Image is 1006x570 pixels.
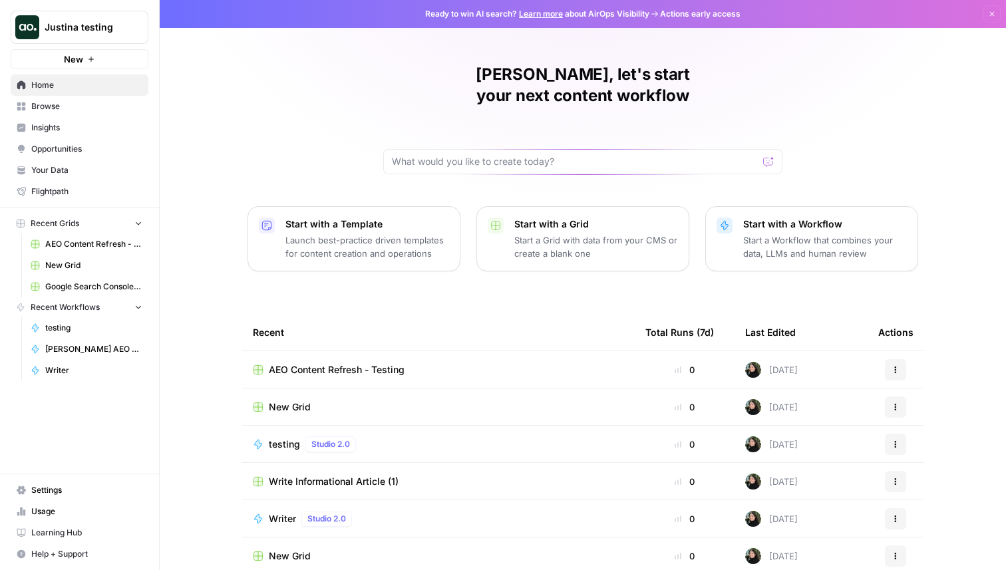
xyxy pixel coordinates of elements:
[11,543,148,565] button: Help + Support
[11,11,148,44] button: Workspace: Justina testing
[392,155,758,168] input: What would you like to create today?
[285,217,449,231] p: Start with a Template
[31,301,100,313] span: Recent Workflows
[248,206,460,271] button: Start with a TemplateLaunch best-practice driven templates for content creation and operations
[645,314,714,351] div: Total Runs (7d)
[11,49,148,69] button: New
[11,96,148,117] a: Browse
[45,322,142,334] span: testing
[25,276,148,297] a: Google Search Console Demo
[11,480,148,501] a: Settings
[645,475,724,488] div: 0
[745,314,796,351] div: Last Edited
[745,511,798,527] div: [DATE]
[269,363,405,376] span: AEO Content Refresh - Testing
[25,255,148,276] a: New Grid
[383,64,782,106] h1: [PERSON_NAME], let's start your next content workflow
[745,362,761,378] img: eoqc67reg7z2luvnwhy7wyvdqmsw
[514,217,678,231] p: Start with a Grid
[31,79,142,91] span: Home
[31,122,142,134] span: Insights
[745,474,761,490] img: eoqc67reg7z2luvnwhy7wyvdqmsw
[645,549,724,563] div: 0
[745,436,798,452] div: [DATE]
[253,475,624,488] a: Write Informational Article (1)
[476,206,689,271] button: Start with a GridStart a Grid with data from your CMS or create a blank one
[307,513,346,525] span: Studio 2.0
[285,233,449,260] p: Launch best-practice driven templates for content creation and operations
[11,501,148,522] a: Usage
[45,21,125,34] span: Justina testing
[253,314,624,351] div: Recent
[253,436,624,452] a: testingStudio 2.0
[745,474,798,490] div: [DATE]
[11,181,148,202] a: Flightpath
[519,9,563,19] a: Learn more
[269,549,311,563] span: New Grid
[745,436,761,452] img: eoqc67reg7z2luvnwhy7wyvdqmsw
[25,339,148,360] a: [PERSON_NAME] AEO Refresh v1
[253,400,624,414] a: New Grid
[25,317,148,339] a: testing
[25,233,148,255] a: AEO Content Refresh - Testing
[31,484,142,496] span: Settings
[745,362,798,378] div: [DATE]
[253,363,624,376] a: AEO Content Refresh - Testing
[311,438,350,450] span: Studio 2.0
[745,548,798,564] div: [DATE]
[31,186,142,198] span: Flightpath
[514,233,678,260] p: Start a Grid with data from your CMS or create a blank one
[705,206,918,271] button: Start with a WorkflowStart a Workflow that combines your data, LLMs and human review
[11,138,148,160] a: Opportunities
[645,438,724,451] div: 0
[31,527,142,539] span: Learning Hub
[31,100,142,112] span: Browse
[425,8,649,20] span: Ready to win AI search? about AirOps Visibility
[31,143,142,155] span: Opportunities
[11,160,148,181] a: Your Data
[660,8,741,20] span: Actions early access
[745,548,761,564] img: eoqc67reg7z2luvnwhy7wyvdqmsw
[745,511,761,527] img: eoqc67reg7z2luvnwhy7wyvdqmsw
[31,164,142,176] span: Your Data
[253,549,624,563] a: New Grid
[269,475,399,488] span: Write Informational Article (1)
[15,15,39,39] img: Justina testing Logo
[64,53,83,66] span: New
[269,400,311,414] span: New Grid
[31,217,79,229] span: Recent Grids
[743,217,907,231] p: Start with a Workflow
[11,522,148,543] a: Learning Hub
[45,343,142,355] span: [PERSON_NAME] AEO Refresh v1
[269,512,296,525] span: Writer
[745,399,761,415] img: eoqc67reg7z2luvnwhy7wyvdqmsw
[11,214,148,233] button: Recent Grids
[745,399,798,415] div: [DATE]
[45,259,142,271] span: New Grid
[269,438,300,451] span: testing
[31,548,142,560] span: Help + Support
[11,117,148,138] a: Insights
[743,233,907,260] p: Start a Workflow that combines your data, LLMs and human review
[45,364,142,376] span: Writer
[45,281,142,293] span: Google Search Console Demo
[645,363,724,376] div: 0
[253,511,624,527] a: WriterStudio 2.0
[31,505,142,517] span: Usage
[11,297,148,317] button: Recent Workflows
[645,400,724,414] div: 0
[25,360,148,381] a: Writer
[11,74,148,96] a: Home
[45,238,142,250] span: AEO Content Refresh - Testing
[645,512,724,525] div: 0
[878,314,914,351] div: Actions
